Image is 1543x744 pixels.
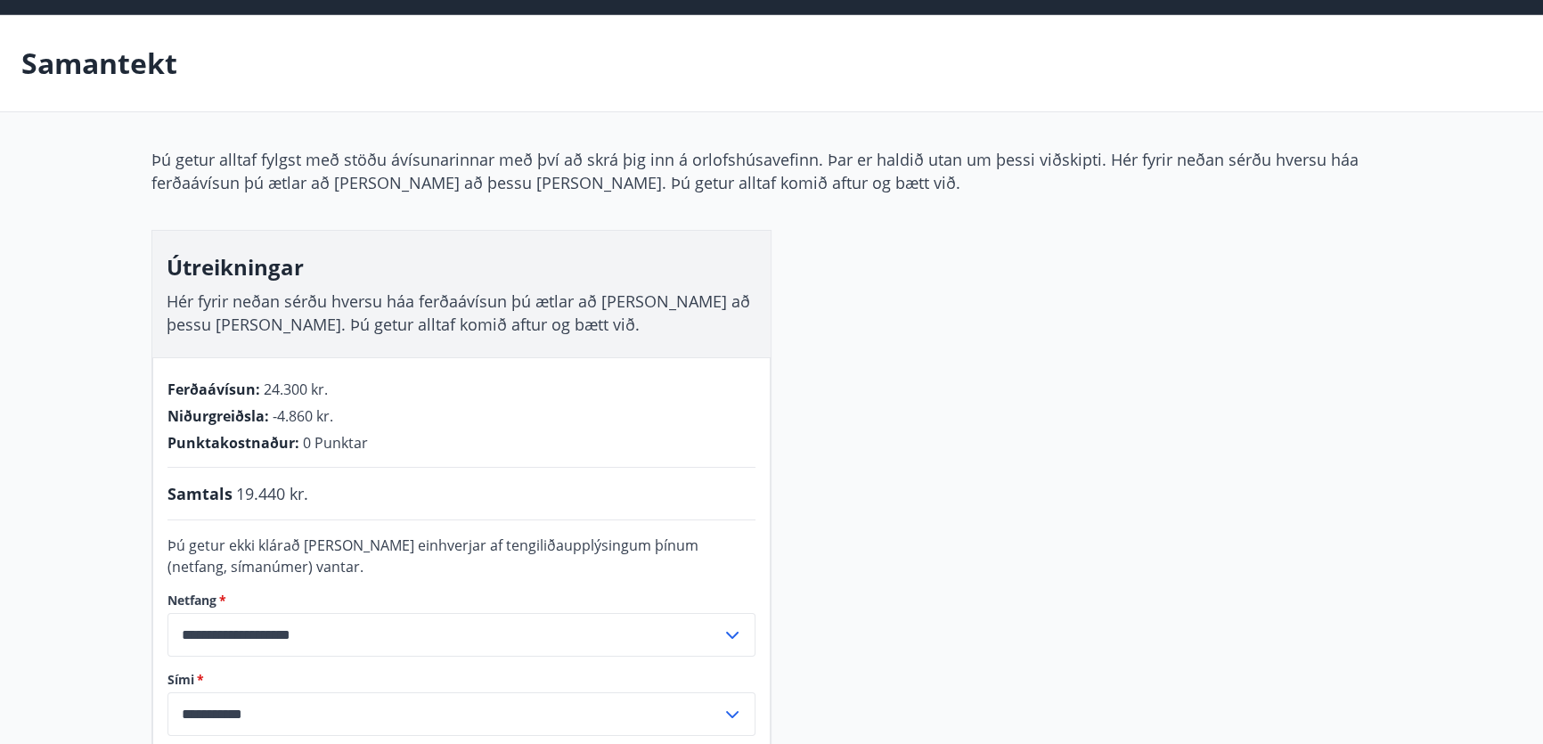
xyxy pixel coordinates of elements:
p: Samantekt [21,44,177,83]
span: Hér fyrir neðan sérðu hversu háa ferðaávísun þú ætlar að [PERSON_NAME] að þessu [PERSON_NAME]. Þú... [167,290,750,335]
span: Þú getur ekki klárað [PERSON_NAME] einhverjar af tengiliðaupplýsingum þínum (netfang, símanúmer) ... [167,536,698,576]
span: -4.860 kr. [273,406,333,426]
p: Þú getur alltaf fylgst með stöðu ávísunarinnar með því að skrá þig inn á orlofshúsavefinn. Þar er... [151,148,1392,194]
span: 0 Punktar [303,433,368,453]
span: Punktakostnaður : [167,433,299,453]
span: 24.300 kr. [264,380,328,399]
label: Sími [167,671,755,689]
span: Ferðaávísun : [167,380,260,399]
span: Niðurgreiðsla : [167,406,269,426]
span: 19.440 kr. [236,482,308,505]
label: Netfang [167,592,755,609]
h3: Útreikningar [167,252,756,282]
span: Samtals [167,482,233,505]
